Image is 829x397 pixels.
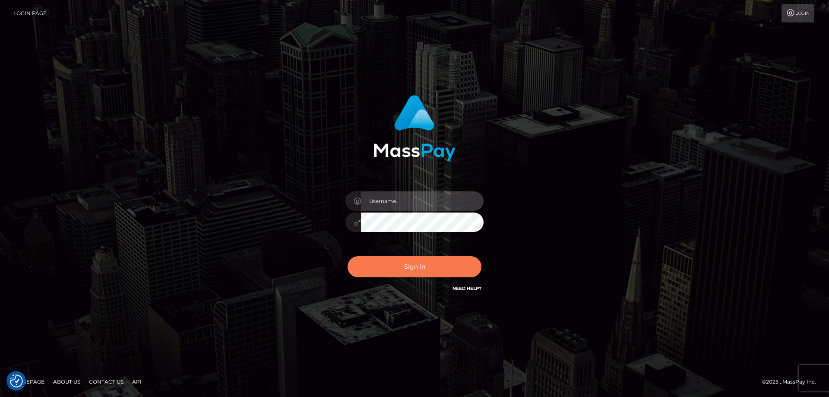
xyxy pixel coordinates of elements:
button: Consent Preferences [10,375,23,387]
img: MassPay Login [373,95,456,161]
button: Sign in [348,256,481,277]
a: API [129,375,145,388]
a: Contact Us [85,375,127,388]
input: Username... [361,191,484,211]
img: Revisit consent button [10,375,23,387]
a: Login Page [13,4,47,22]
div: © 2025 , MassPay Inc. [762,377,823,387]
a: About Us [50,375,84,388]
a: Need Help? [452,286,481,291]
a: Login [782,4,814,22]
a: Homepage [9,375,48,388]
